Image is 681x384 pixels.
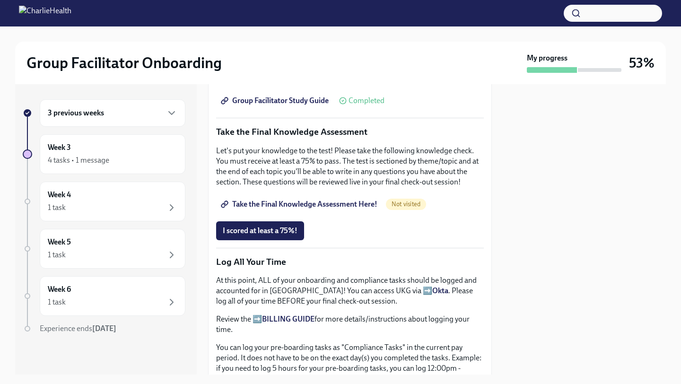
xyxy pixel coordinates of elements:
[216,126,484,138] p: Take the Final Knowledge Assessment
[216,146,484,187] p: Let's put your knowledge to the test! Please take the following knowledge check. You must receive...
[48,237,71,247] h6: Week 5
[40,99,185,127] div: 3 previous weeks
[223,96,329,105] span: Group Facilitator Study Guide
[216,314,484,335] p: Review the ➡️ for more details/instructions about logging your time.
[48,108,104,118] h6: 3 previous weeks
[23,229,185,269] a: Week 51 task
[386,201,426,208] span: Not visited
[216,221,304,240] button: I scored at least a 75%!
[48,190,71,200] h6: Week 4
[216,256,484,268] p: Log All Your Time
[19,6,71,21] img: CharlieHealth
[48,297,66,307] div: 1 task
[48,202,66,213] div: 1 task
[432,286,448,295] a: Okta
[629,54,655,71] h3: 53%
[216,91,335,110] a: Group Facilitator Study Guide
[23,182,185,221] a: Week 41 task
[223,226,297,236] span: I scored at least a 75%!
[48,142,71,153] h6: Week 3
[48,155,109,166] div: 4 tasks • 1 message
[26,53,222,72] h2: Group Facilitator Onboarding
[216,275,484,306] p: At this point, ALL of your onboarding and compliance tasks should be logged and accounted for in ...
[23,276,185,316] a: Week 61 task
[527,53,567,63] strong: My progress
[223,200,377,209] span: Take the Final Knowledge Assessment Here!
[262,314,314,323] a: BILLING GUIDE
[40,324,116,333] span: Experience ends
[216,342,484,384] p: You can log your pre-boarding tasks as "Compliance Tasks" in the current pay period. It does not ...
[48,250,66,260] div: 1 task
[23,134,185,174] a: Week 34 tasks • 1 message
[349,97,384,105] span: Completed
[48,284,71,295] h6: Week 6
[92,324,116,333] strong: [DATE]
[216,195,384,214] a: Take the Final Knowledge Assessment Here!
